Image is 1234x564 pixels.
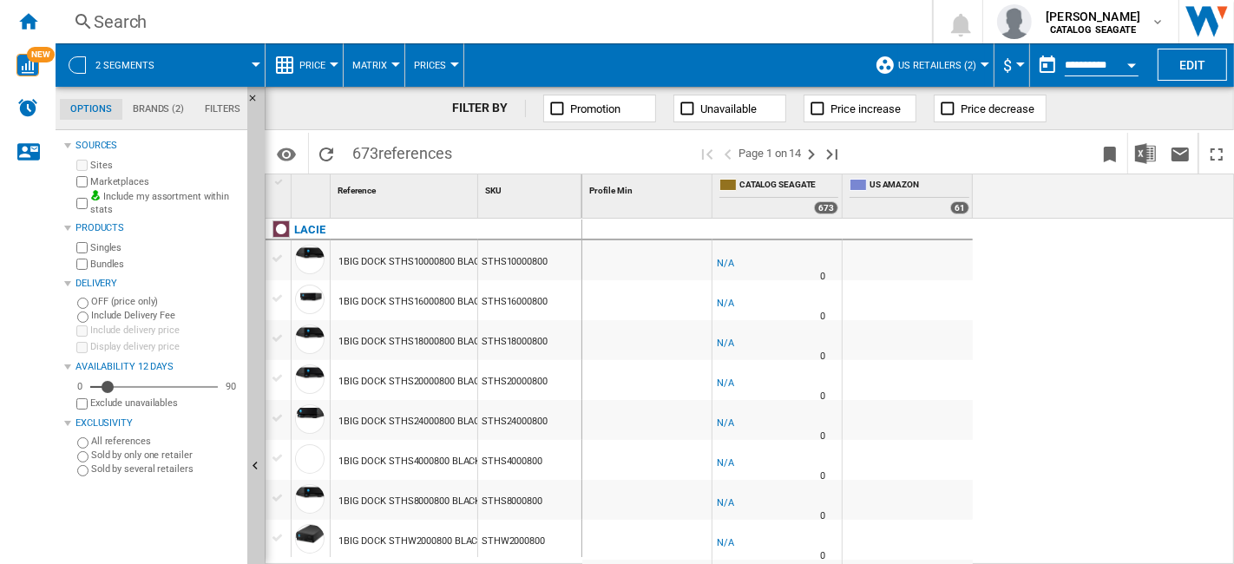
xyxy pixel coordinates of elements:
input: Singles [76,242,88,253]
md-tab-item: Brands (2) [122,99,194,120]
button: Prices [414,43,455,87]
input: Include delivery price [76,325,88,337]
span: Reference [338,186,376,195]
span: references [378,144,452,162]
input: Display delivery price [76,398,88,410]
div: 673 offers sold by CATALOG SEAGATE [814,201,838,214]
input: Sold by several retailers [77,465,89,476]
span: $ [1003,56,1012,75]
label: OFF (price only) [91,295,240,308]
img: profile.jpg [997,4,1032,39]
div: STHW2000800 [478,520,581,560]
input: Bundles [76,259,88,270]
span: NEW [27,47,55,62]
span: Price increase [830,102,901,115]
div: Sort None [482,174,581,201]
label: Include Delivery Fee [91,309,240,322]
div: FILTER BY [452,100,526,117]
img: excel-24x24.png [1135,143,1156,164]
div: N/A [717,495,734,512]
button: Last page [822,133,843,174]
div: Delivery Time : 0 day [820,268,825,285]
div: STHS18000800 [478,320,581,360]
input: OFF (price only) [77,298,89,309]
input: Include my assortment within stats [76,193,88,214]
span: CATALOG SEAGATE [739,179,838,193]
div: Delivery Time : 0 day [820,508,825,525]
div: Products [75,221,240,235]
span: Promotion [570,102,620,115]
span: 673 [344,133,461,169]
md-tab-item: Options [60,99,122,120]
label: Exclude unavailables [90,397,240,410]
button: Price [299,43,334,87]
div: Exclusivity [75,416,240,430]
div: 1BIG DOCK STHS20000800 BLACK 20TB [338,362,511,402]
div: N/A [717,375,734,392]
div: N/A [717,335,734,352]
button: Download in Excel [1128,133,1163,174]
div: Price [274,43,334,87]
img: mysite-bg-18x18.png [90,190,101,200]
div: Delivery Time : 0 day [820,348,825,365]
div: Availability 12 Days [75,360,240,374]
button: $ [1003,43,1021,87]
div: US AMAZON 61 offers sold by US AMAZON [846,174,973,218]
div: Delivery Time : 0 day [820,428,825,445]
button: >Previous page [718,133,738,174]
div: Search [94,10,887,34]
div: Delivery [75,277,240,291]
button: Open calendar [1116,47,1147,78]
div: STHS20000800 [478,360,581,400]
div: STHS16000800 [478,280,581,320]
div: 1BIG DOCK STHW2000800 BLACK 2TB [338,521,503,561]
input: All references [77,437,89,449]
div: SKU Sort None [482,174,581,201]
button: Next page [801,133,822,174]
input: Sold by only one retailer [77,451,89,462]
span: 2 segments [95,60,154,71]
span: Profile Min [589,186,633,195]
label: Bundles [90,258,240,271]
span: US AMAZON [870,179,969,193]
button: Hide [247,87,268,118]
div: N/A [717,415,734,432]
div: 1BIG DOCK STHS16000800 BLACK 16TB [338,282,511,322]
label: Marketplaces [90,175,240,188]
input: Include Delivery Fee [77,312,89,323]
div: Sort None [334,174,477,201]
div: 2 segments [64,43,256,87]
label: Sold by several retailers [91,462,240,475]
label: Include delivery price [90,324,240,337]
div: STHS8000800 [478,480,581,520]
button: Reload [309,133,344,174]
md-tab-item: Filters [194,99,251,120]
button: First page [697,133,718,174]
div: Delivery Time : 0 day [820,468,825,485]
div: 90 [221,380,240,393]
input: Sites [76,160,88,171]
span: US retailers (2) [898,60,976,71]
div: US retailers (2) [875,43,985,87]
button: US retailers (2) [898,43,985,87]
div: CATALOG SEAGATE 673 offers sold by CATALOG SEAGATE [716,174,842,218]
div: 1BIG DOCK STHS8000800 BLACK 8TB [338,482,501,521]
span: Price [299,60,325,71]
button: Unavailable [673,95,786,122]
span: Page 1 on 14 [738,133,801,174]
label: All references [91,435,240,448]
button: md-calendar [1030,48,1065,82]
span: [PERSON_NAME] [1046,8,1140,25]
div: 1BIG DOCK STHS4000800 BLACK 4TB [338,442,501,482]
div: 1BIG DOCK STHS24000800 BLACK 24TB [338,402,511,442]
div: 0 [73,380,87,393]
button: Price decrease [934,95,1047,122]
div: Sort None [295,174,330,201]
button: Bookmark this report [1093,133,1127,174]
button: Options [269,138,304,169]
div: Delivery Time : 0 day [820,308,825,325]
div: N/A [717,534,734,552]
div: STHS4000800 [478,440,581,480]
div: 1BIG DOCK STHS10000800 BLACK 10TB [338,242,511,282]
